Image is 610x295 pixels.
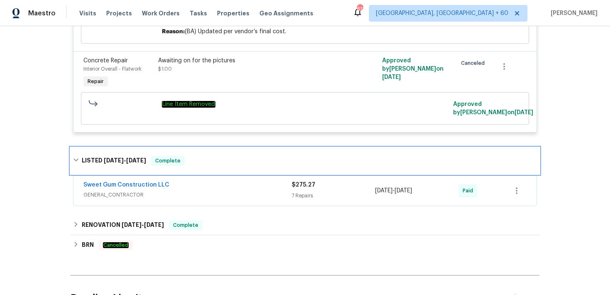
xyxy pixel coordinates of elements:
[28,9,56,17] span: Maestro
[152,157,184,165] span: Complete
[382,74,401,80] span: [DATE]
[126,157,146,163] span: [DATE]
[82,156,146,166] h6: LISTED
[376,9,508,17] span: [GEOGRAPHIC_DATA], [GEOGRAPHIC_DATA] + 60
[158,66,172,71] span: $1.00
[453,101,533,116] span: Approved by [PERSON_NAME] on
[292,192,375,200] div: 7 Repairs
[71,215,539,235] div: RENOVATION [DATE]-[DATE]Complete
[83,191,292,199] span: GENERAL_CONTRACTOR
[71,235,539,255] div: BRN Cancelled
[382,58,444,80] span: Approved by [PERSON_NAME] on
[357,5,363,13] div: 618
[375,187,412,195] span: -
[375,188,393,194] span: [DATE]
[79,9,96,17] span: Visits
[190,10,207,16] span: Tasks
[82,240,94,250] h6: BRN
[82,220,164,230] h6: RENOVATION
[395,188,412,194] span: [DATE]
[103,242,129,248] em: Cancelled
[122,222,142,228] span: [DATE]
[104,157,124,163] span: [DATE]
[259,9,313,17] span: Geo Assignments
[461,59,488,67] span: Canceled
[217,9,249,17] span: Properties
[185,29,286,34] span: (BA) Updated per vendor’s final cost.
[162,101,215,108] em: Line Item Removed
[106,9,132,17] span: Projects
[292,182,315,188] span: $275.27
[463,187,476,195] span: Paid
[170,221,202,229] span: Complete
[142,9,180,17] span: Work Orders
[122,222,164,228] span: -
[84,77,107,86] span: Repair
[83,66,142,71] span: Interior Overall - Flatwork
[104,157,146,163] span: -
[83,182,169,188] a: Sweet Gum Construction LLC
[83,58,128,64] span: Concrete Repair
[71,147,539,174] div: LISTED [DATE]-[DATE]Complete
[162,29,185,34] span: Reason:
[158,57,340,65] div: Awaiting on for the pictures
[144,222,164,228] span: [DATE]
[547,9,598,17] span: [PERSON_NAME]
[515,110,533,116] span: [DATE]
